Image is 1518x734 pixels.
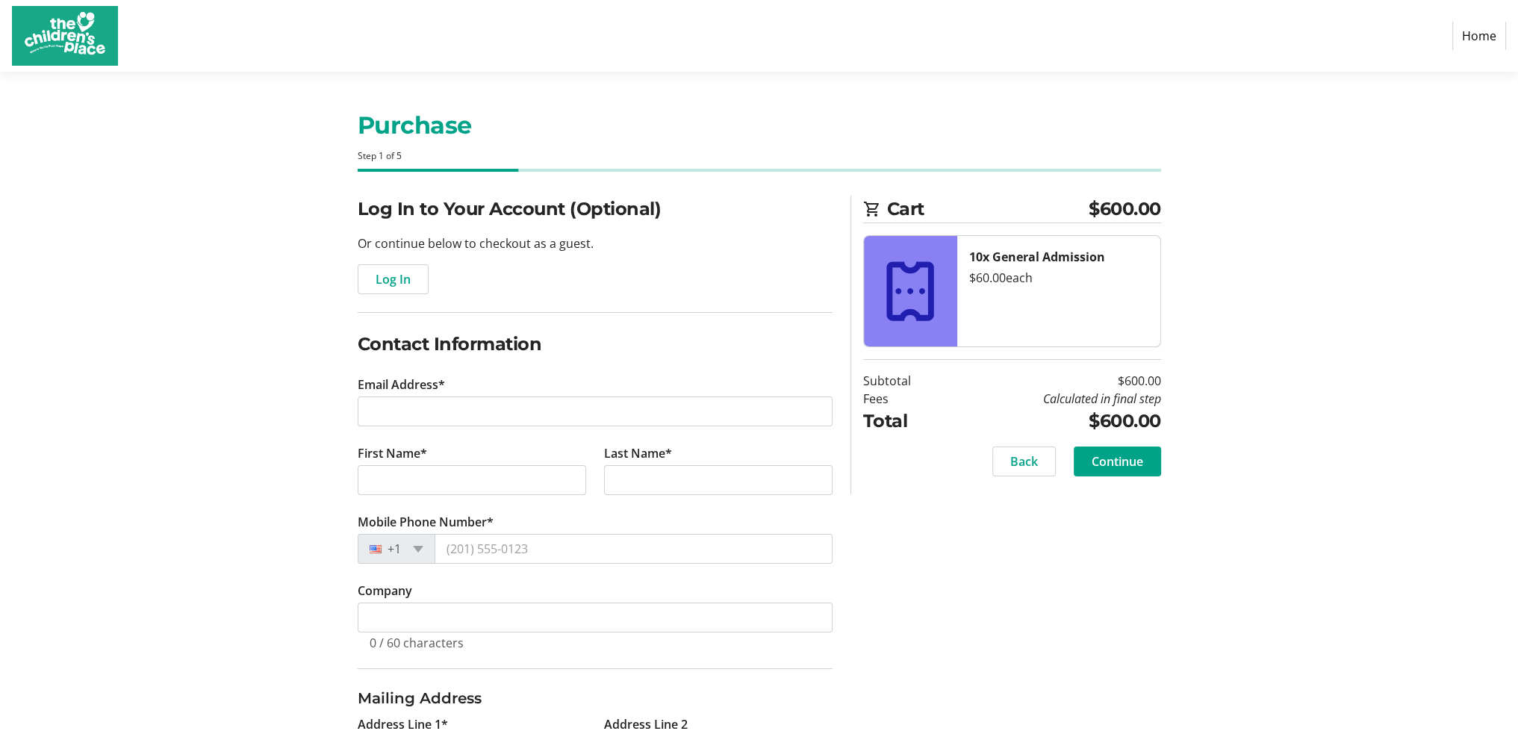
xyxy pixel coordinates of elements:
[358,582,412,600] label: Company
[358,264,429,294] button: Log In
[604,444,672,462] label: Last Name*
[863,372,949,390] td: Subtotal
[992,447,1056,476] button: Back
[1074,447,1161,476] button: Continue
[604,715,688,733] label: Address Line 2
[358,149,1161,163] div: Step 1 of 5
[949,390,1161,408] td: Calculated in final step
[370,635,464,651] tr-character-limit: 0 / 60 characters
[358,715,448,733] label: Address Line 1*
[12,6,118,66] img: The Children's Place's Logo
[358,108,1161,143] h1: Purchase
[358,234,833,252] p: Or continue below to checkout as a guest.
[358,331,833,358] h2: Contact Information
[358,444,427,462] label: First Name*
[358,196,833,223] h2: Log In to Your Account (Optional)
[887,196,1089,223] span: Cart
[435,534,833,564] input: (201) 555-0123
[969,249,1105,265] strong: 10x General Admission
[358,687,833,709] h3: Mailing Address
[969,269,1148,287] div: $60.00 each
[1092,452,1143,470] span: Continue
[1089,196,1161,223] span: $600.00
[949,372,1161,390] td: $600.00
[949,408,1161,435] td: $600.00
[863,408,949,435] td: Total
[863,390,949,408] td: Fees
[1452,22,1506,50] a: Home
[358,376,445,394] label: Email Address*
[376,270,411,288] span: Log In
[1010,452,1038,470] span: Back
[358,513,494,531] label: Mobile Phone Number*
